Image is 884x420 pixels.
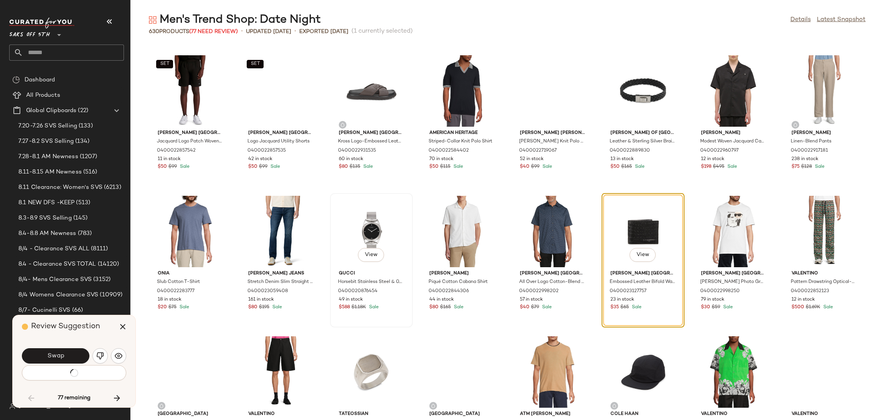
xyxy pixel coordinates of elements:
img: svg%3e [96,352,104,360]
span: 8.1 NEW DFS -KEEP [18,198,74,207]
span: [PERSON_NAME] [PERSON_NAME] [520,130,585,137]
span: Valentino [701,411,766,418]
span: • [294,27,296,36]
span: 0400022283777 [157,288,195,295]
span: $99 [259,164,267,170]
span: View [364,252,378,258]
img: 0400022998250_WHITE [695,196,772,267]
span: 11 in stock [158,156,181,163]
span: 8/4 - Clearance SVS ALL [18,245,89,253]
span: 60 in stock [339,156,363,163]
span: $80 [339,164,348,170]
span: 8.11-8.15 AM Newness [18,168,82,177]
span: Cole Haan [610,411,676,418]
span: Logo Jacquard Utility Shorts [247,138,310,145]
span: 8.4-8.8 AM Newness [18,229,76,238]
span: Review Suggestion [31,322,100,331]
span: 70 in stock [429,156,454,163]
img: 0400022451208_BLACK [604,336,682,408]
span: Sale [368,305,379,310]
span: [PERSON_NAME] [429,270,495,277]
button: SET [156,60,173,68]
span: [PERSON_NAME] Knit Polo Shirt [519,138,584,145]
span: 0400022852123 [791,288,829,295]
span: Sale [722,305,733,310]
span: American Heritage [429,130,495,137]
span: 0400022584402 [429,147,469,154]
span: $40 [520,304,529,311]
span: $50 [429,164,439,170]
span: 18 in stock [158,296,181,303]
span: 0400020876454 [338,288,378,295]
span: 52 in stock [520,156,544,163]
span: 0400022719067 [519,147,557,154]
span: Sale [822,305,833,310]
span: [PERSON_NAME] of [GEOGRAPHIC_DATA] [610,130,676,137]
span: $20 [158,304,167,311]
span: [PERSON_NAME] [GEOGRAPHIC_DATA] [158,130,223,137]
span: 630 [149,29,159,35]
span: 12 in stock [701,156,724,163]
span: Pattern Drawstring Optical-Print Cotton-Blend Pants [791,279,856,286]
span: [GEOGRAPHIC_DATA] [429,411,495,418]
span: 79 in stock [701,296,724,303]
span: 12 in stock [792,296,815,303]
button: SET [247,60,264,68]
span: [PERSON_NAME] [701,130,766,137]
span: $50 [158,164,167,170]
span: Horsebit Stainless Steel & 0.02 TCW Diamond Bracelet Watch/34MM [338,279,403,286]
p: Exported [DATE] [299,28,348,36]
span: (134) [74,137,90,146]
span: [PERSON_NAME] Jeans [248,270,313,277]
span: Valentino [792,270,857,277]
span: 0400022889830 [610,147,650,154]
span: (3152) [92,275,110,284]
span: 161 in stock [248,296,274,303]
span: [GEOGRAPHIC_DATA] [158,411,223,418]
img: svg%3e [115,352,122,360]
span: 0400022998202 [519,288,559,295]
img: 0400022817859_SILVER [333,336,410,408]
img: 0400020501063_NERO [242,336,320,408]
img: 0400020876454 [333,196,410,267]
span: $99 [531,164,539,170]
span: 49 in stock [339,296,363,303]
span: Sale [269,164,280,169]
span: 44 in stock [429,296,454,303]
span: All Over Logo Cotton-Blend Button-Front Shirt [519,279,584,286]
span: Kross Logo-Embossed Leather Platform Sandals [338,138,403,145]
span: (77 Need Review) [189,29,238,35]
span: 7.28-8.1 AM Newness [18,152,78,161]
span: 238 in stock [792,156,818,163]
span: Leather & Sterling Silver Braided Bracelet [610,138,675,145]
span: (145) [72,214,88,223]
span: (513) [74,198,90,207]
span: Sale [813,164,825,169]
a: Details [790,15,811,25]
span: $165 [621,164,632,170]
img: 0400023059408_WATERLOO [242,196,320,267]
img: svg%3e [340,122,345,127]
span: Sale [178,305,189,310]
span: (783) [76,229,92,238]
span: $40 [520,164,529,170]
span: 0400022998250 [700,288,740,295]
span: (133) [77,122,93,131]
span: Sale [452,305,463,310]
img: 0400022917181_GREY [785,55,863,127]
span: $80 [429,304,439,311]
span: Sale [362,164,373,169]
span: Modest Woven Jacquard Camp Shirt [700,138,765,145]
span: [PERSON_NAME] [GEOGRAPHIC_DATA] [520,270,585,277]
img: 0400022704930_DESERTTAN [514,336,591,408]
span: 8.11 Clearance: Women's SVS [18,183,102,192]
span: Sale [271,305,282,310]
span: (8111) [89,245,108,253]
span: $75 [168,304,176,311]
span: Sale [178,164,190,169]
span: Onia [158,270,223,277]
button: View [630,248,656,262]
span: 0400022844306 [429,288,469,295]
span: 77 remaining [58,395,91,402]
span: Valentino [792,411,857,418]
